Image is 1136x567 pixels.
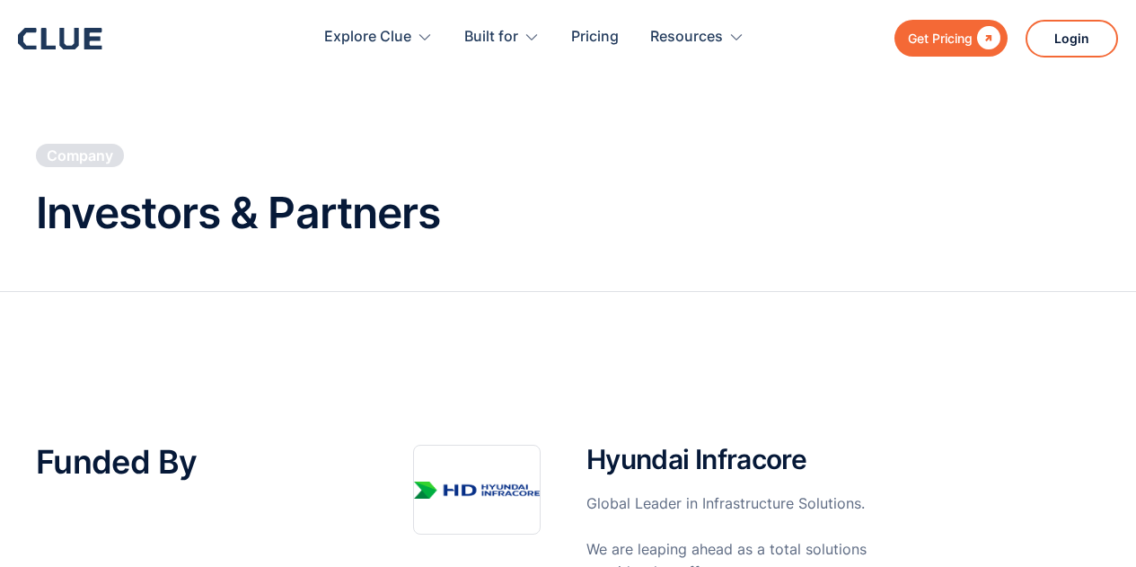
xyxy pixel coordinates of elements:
[894,20,1008,57] a: Get Pricing
[650,9,744,66] div: Resources
[36,144,124,167] a: Company
[47,146,113,165] div: Company
[973,27,1000,49] div: 
[324,9,433,66] div: Explore Clue
[1026,20,1118,58] a: Login
[413,445,541,535] img: Image showing Hyundai Infracore logo.
[908,27,973,49] div: Get Pricing
[571,9,619,66] a: Pricing
[464,9,518,66] div: Built for
[586,445,867,474] h2: Hyundai Infracore
[324,9,411,66] div: Explore Clue
[650,9,723,66] div: Resources
[36,445,359,481] h2: Funded By
[464,9,540,66] div: Built for
[36,190,1100,237] h1: Investors & Partners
